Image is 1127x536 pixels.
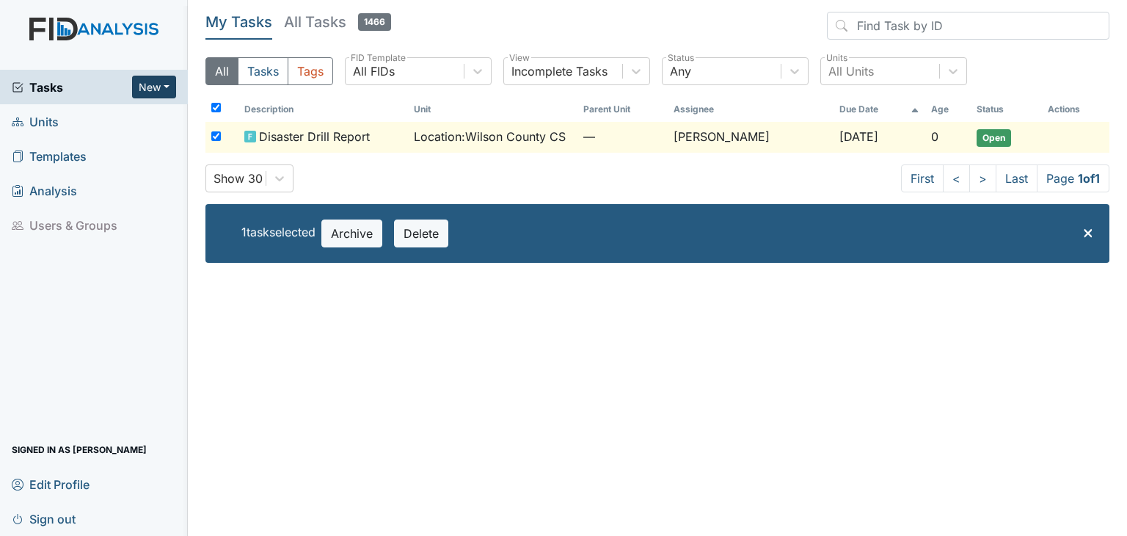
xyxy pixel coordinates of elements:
[971,97,1042,122] th: Toggle SortBy
[12,179,77,202] span: Analysis
[969,164,996,192] a: >
[931,129,938,144] span: 0
[996,164,1037,192] a: Last
[288,57,333,85] button: Tags
[901,164,944,192] a: First
[668,97,834,122] th: Assignee
[1042,97,1109,122] th: Actions
[12,473,90,496] span: Edit Profile
[828,62,874,80] div: All Units
[577,97,668,122] th: Toggle SortBy
[214,170,263,187] div: Show 30
[670,62,691,80] div: Any
[353,62,395,80] div: All FIDs
[977,129,1011,147] span: Open
[1078,171,1100,186] strong: 1 of 1
[839,129,878,144] span: [DATE]
[827,12,1109,40] input: Find Task by ID
[238,57,288,85] button: Tasks
[12,145,87,167] span: Templates
[408,97,577,122] th: Toggle SortBy
[12,110,59,133] span: Units
[12,438,147,461] span: Signed in as [PERSON_NAME]
[205,57,238,85] button: All
[583,128,662,145] span: —
[12,507,76,530] span: Sign out
[394,220,448,247] button: Delete
[211,103,221,112] input: Toggle All Rows Selected
[321,220,382,247] button: Archive
[358,13,391,31] span: 1466
[511,62,608,80] div: Incomplete Tasks
[241,225,316,239] span: 1 task selected
[259,128,370,145] span: Disaster Drill Report
[238,97,408,122] th: Toggle SortBy
[925,97,971,122] th: Toggle SortBy
[132,76,176,98] button: New
[943,164,970,192] a: <
[12,79,132,96] a: Tasks
[834,97,925,122] th: Toggle SortBy
[1082,221,1094,242] span: ×
[668,122,834,153] td: [PERSON_NAME]
[284,12,391,32] h5: All Tasks
[901,164,1109,192] nav: task-pagination
[1037,164,1109,192] span: Page
[205,12,272,32] h5: My Tasks
[205,57,333,85] div: Type filter
[414,128,566,145] span: Location : Wilson County CS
